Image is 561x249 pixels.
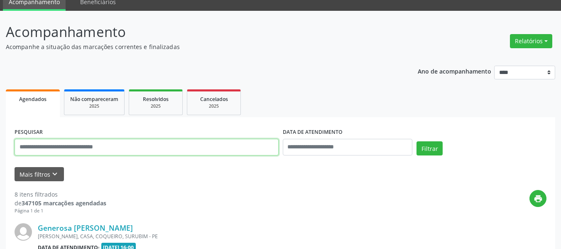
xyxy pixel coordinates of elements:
div: 2025 [193,103,235,109]
button: print [529,190,546,207]
p: Acompanhe a situação das marcações correntes e finalizadas [6,42,390,51]
div: [PERSON_NAME], CASA, COQUEIRO, SURUBIM - PE [38,233,422,240]
a: Generosa [PERSON_NAME] [38,223,133,232]
div: Página 1 de 1 [15,207,106,214]
label: PESQUISAR [15,126,43,139]
div: 8 itens filtrados [15,190,106,199]
button: Filtrar [416,141,443,155]
div: 2025 [135,103,176,109]
div: 2025 [70,103,118,109]
img: img [15,223,32,241]
span: Não compareceram [70,96,118,103]
button: Relatórios [510,34,552,48]
strong: 347105 marcações agendadas [22,199,106,207]
i: print [534,194,543,203]
p: Acompanhamento [6,22,390,42]
i: keyboard_arrow_down [50,170,59,179]
span: Resolvidos [143,96,169,103]
p: Ano de acompanhamento [418,66,491,76]
button: Mais filtroskeyboard_arrow_down [15,167,64,182]
span: Cancelados [200,96,228,103]
span: Agendados [19,96,47,103]
div: de [15,199,106,207]
label: DATA DE ATENDIMENTO [283,126,343,139]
